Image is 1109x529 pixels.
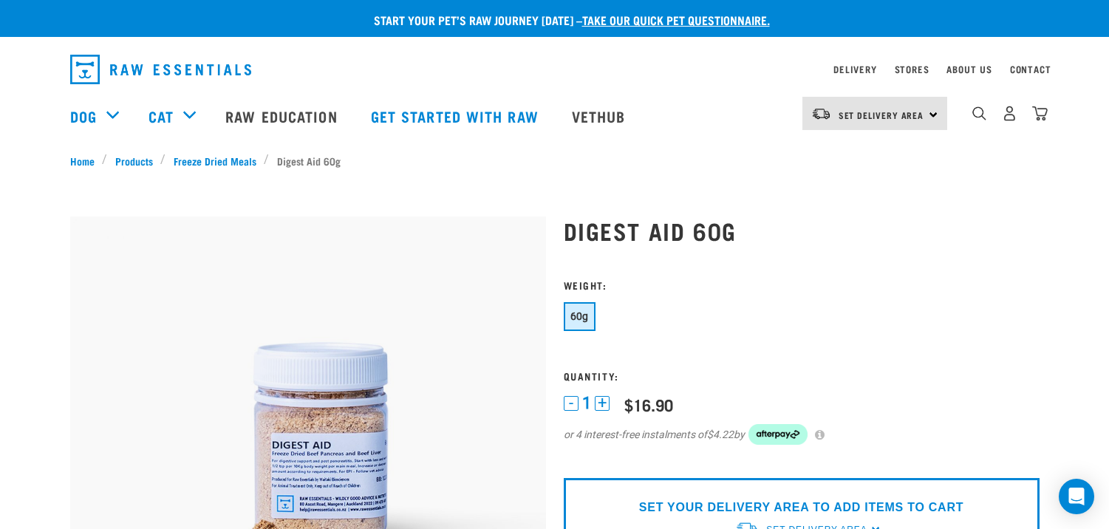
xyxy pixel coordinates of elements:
[149,105,174,127] a: Cat
[564,217,1040,244] h1: Digest Aid 60g
[557,86,644,146] a: Vethub
[107,153,160,168] a: Products
[564,279,1040,290] h3: Weight:
[211,86,355,146] a: Raw Education
[70,55,251,84] img: Raw Essentials Logo
[564,396,579,411] button: -
[748,424,808,445] img: Afterpay
[570,310,589,322] span: 60g
[595,396,610,411] button: +
[833,66,876,72] a: Delivery
[1010,66,1051,72] a: Contact
[624,395,673,414] div: $16.90
[356,86,557,146] a: Get started with Raw
[70,153,1040,168] nav: breadcrumbs
[972,106,986,120] img: home-icon-1@2x.png
[1032,106,1048,121] img: home-icon@2x.png
[166,153,264,168] a: Freeze Dried Meals
[70,105,97,127] a: Dog
[839,112,924,117] span: Set Delivery Area
[564,424,1040,445] div: or 4 interest-free instalments of by
[895,66,929,72] a: Stores
[811,107,831,120] img: van-moving.png
[70,153,103,168] a: Home
[639,499,963,516] p: SET YOUR DELIVERY AREA TO ADD ITEMS TO CART
[564,370,1040,381] h3: Quantity:
[582,395,591,411] span: 1
[707,427,734,443] span: $4.22
[946,66,992,72] a: About Us
[1059,479,1094,514] div: Open Intercom Messenger
[582,16,770,23] a: take our quick pet questionnaire.
[1002,106,1017,121] img: user.png
[58,49,1051,90] nav: dropdown navigation
[564,302,596,331] button: 60g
